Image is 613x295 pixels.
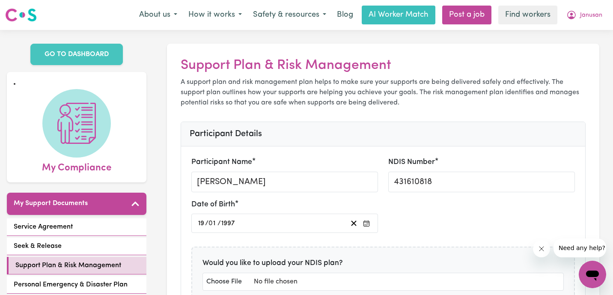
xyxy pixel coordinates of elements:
label: Participant Name [191,157,252,168]
button: My Support Documents [7,193,146,215]
label: Date of Birth [191,199,235,210]
a: Support Plan & Risk Management [7,257,146,274]
label: NDIS Number [388,157,435,168]
span: / [205,220,208,227]
span: Janusan [580,11,602,20]
h3: Participant Details [190,129,577,139]
button: Safety & resources [247,6,332,24]
iframe: Close message [533,240,550,257]
a: Careseekers logo [5,5,37,25]
input: -- [198,218,205,229]
span: Service Agreement [14,222,73,232]
span: Seek & Release [14,241,62,251]
input: -- [209,218,217,229]
a: Find workers [498,6,557,24]
h5: My Support Documents [14,200,88,208]
img: Careseekers logo [5,7,37,23]
span: 0 [208,220,213,227]
span: Support Plan & Risk Management [15,260,121,271]
button: My Account [561,6,608,24]
button: About us [134,6,183,24]
a: My Compliance [14,89,140,176]
span: / [217,220,221,227]
a: Service Agreement [7,218,146,236]
a: Seek & Release [7,238,146,255]
button: How it works [183,6,247,24]
a: Blog [332,6,358,24]
input: ---- [221,218,235,229]
label: Would you like to upload your NDIS plan? [202,258,343,269]
a: AI Worker Match [362,6,435,24]
iframe: Message from company [553,238,606,257]
span: Personal Emergency & Disaster Plan [14,280,128,290]
iframe: Button to launch messaging window [579,261,606,288]
a: GO TO DASHBOARD [30,44,123,65]
h2: Support Plan & Risk Management [181,57,586,74]
p: A support plan and risk management plan helps to make sure your supports are being delivered safe... [181,77,586,108]
a: Post a job [442,6,491,24]
a: Personal Emergency & Disaster Plan [7,276,146,294]
span: My Compliance [42,158,111,176]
